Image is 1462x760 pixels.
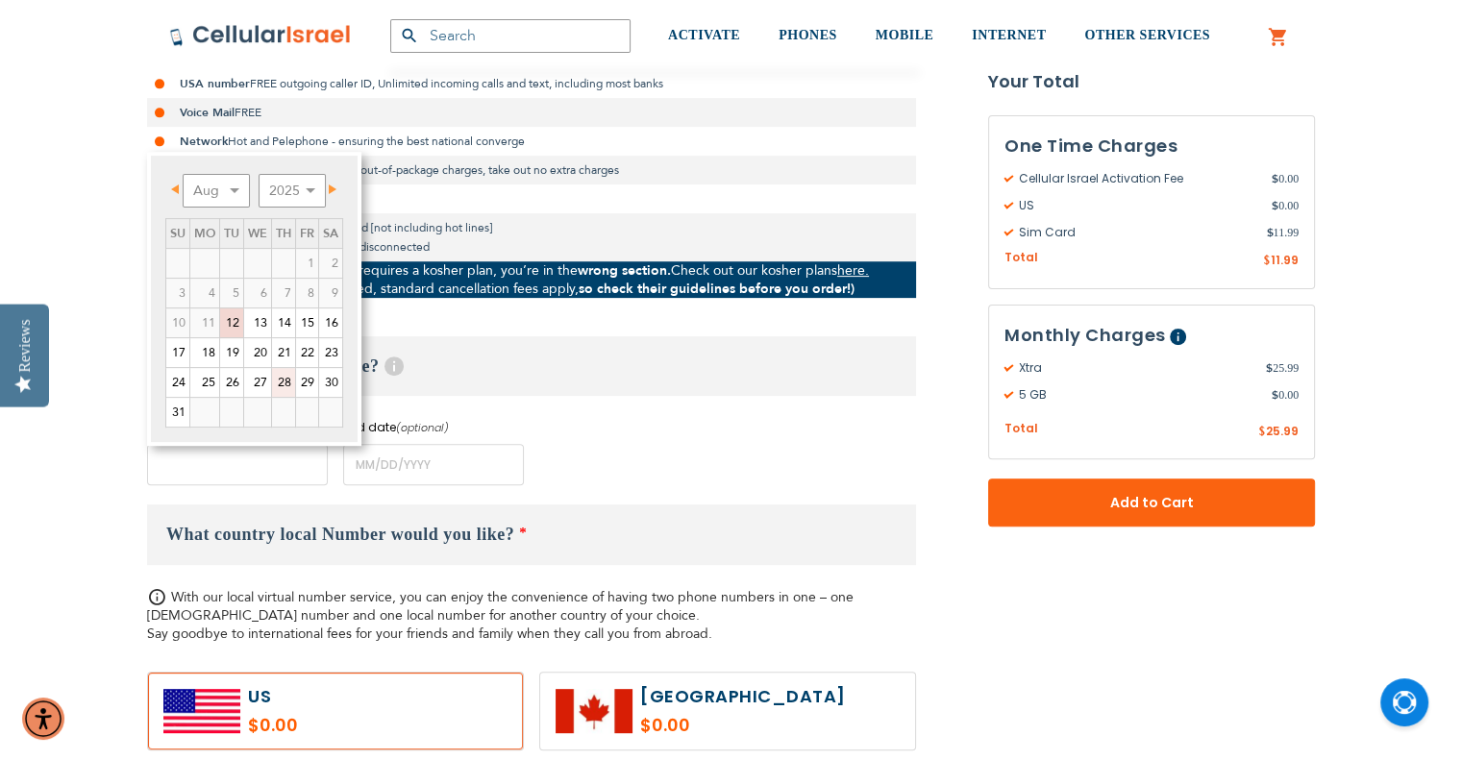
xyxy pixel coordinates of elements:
[1272,170,1278,187] span: $
[1004,170,1272,187] span: Cellular Israel Activation Fee
[319,308,342,337] a: 16
[343,419,524,436] label: End date
[235,105,261,120] span: FREE
[228,134,525,149] span: Hot and Pelephone - ensuring the best national converge
[988,478,1315,527] button: Add to Cart
[1004,420,1038,438] span: Total
[190,368,219,397] a: 25
[390,19,631,53] input: Search
[296,249,318,278] span: 1
[1052,493,1251,513] span: Add to Cart
[244,279,271,307] span: 6
[147,261,916,298] p: If your yeshiva or seminary requires a kosher plan, you’re in the Check out our kosher plans (Onc...
[876,28,934,42] span: MOBILE
[668,28,740,42] span: ACTIVATE
[1266,224,1299,241] span: 11.99
[1272,197,1299,214] span: 0.00
[1271,252,1299,268] span: 11.99
[1263,253,1271,270] span: $
[317,177,341,201] a: Next
[1004,386,1272,404] span: 5 GB
[1272,170,1299,187] span: 0.00
[272,338,295,367] a: 21
[166,279,189,307] span: 3
[244,368,271,397] a: 27
[244,338,271,367] a: 20
[296,279,318,307] span: 8
[319,279,342,307] span: 9
[190,308,219,337] span: 11
[180,76,250,91] strong: USA number
[296,338,318,367] a: 22
[180,105,235,120] strong: Voice Mail
[1272,197,1278,214] span: $
[343,444,524,485] input: MM/DD/YYYY
[22,698,64,740] div: Accessibility Menu
[244,308,271,337] a: 13
[779,28,837,42] span: PHONES
[16,319,34,372] div: Reviews
[166,398,189,427] a: 31
[276,225,291,242] span: Thursday
[1004,197,1272,214] span: US
[1004,132,1299,160] h3: One Time Charges
[220,338,243,367] a: 19
[220,308,243,337] a: 12
[1004,323,1166,347] span: Monthly Charges
[190,279,219,307] span: 4
[384,356,404,376] span: Help
[319,249,342,278] span: 2
[190,338,219,367] a: 18
[1004,224,1266,241] span: Sim Card
[329,184,336,194] span: Next
[1266,423,1299,439] span: 25.99
[248,225,267,242] span: Wednesday
[180,134,228,149] strong: Network
[1272,386,1278,404] span: $
[323,225,338,242] span: Saturday
[259,174,326,208] select: Select year
[147,184,916,213] li: ALL PRICES INCLUDE 18% VAT
[220,368,243,397] a: 26
[1084,28,1210,42] span: OTHER SERVICES
[319,338,342,367] a: 23
[300,225,314,242] span: Friday
[972,28,1046,42] span: INTERNET
[166,308,189,337] span: 10
[147,588,854,643] span: With our local virtual number service, you can enjoy the convenience of having two phone numbers ...
[1266,359,1299,377] span: 25.99
[396,420,449,435] i: (optional)
[1266,224,1273,241] span: $
[147,213,916,261] li: Only person to person calls included [not including hot lines] *If the line will be abused it wil...
[988,67,1315,96] strong: Your Total
[167,177,191,201] a: Prev
[1004,359,1266,377] span: Xtra
[147,156,916,184] li: Price Locked In: No hidden fees or out-of-package charges, take out no extra charges
[296,368,318,397] a: 29
[147,444,328,485] input: MM/DD/YYYY
[272,279,295,307] span: 7
[1170,329,1186,345] span: Help
[296,308,318,337] a: 15
[147,336,916,396] h3: When do you need service?
[1272,386,1299,404] span: 0.00
[1266,359,1273,377] span: $
[1004,249,1038,267] span: Total
[579,280,855,298] strong: so check their guidelines before you order!)
[169,24,352,47] img: Cellular Israel Logo
[1258,424,1266,441] span: $
[166,525,514,544] span: What country local Number would you like?
[170,225,186,242] span: Sunday
[837,261,869,280] a: here.
[166,338,189,367] a: 17
[171,184,179,194] span: Prev
[272,308,295,337] a: 14
[220,279,243,307] span: 5
[183,174,250,208] select: Select month
[272,368,295,397] a: 28
[194,225,215,242] span: Monday
[224,225,239,242] span: Tuesday
[319,368,342,397] a: 30
[250,76,663,91] span: FREE outgoing caller ID, Unlimited incoming calls and text, including most banks
[578,261,671,280] strong: wrong section.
